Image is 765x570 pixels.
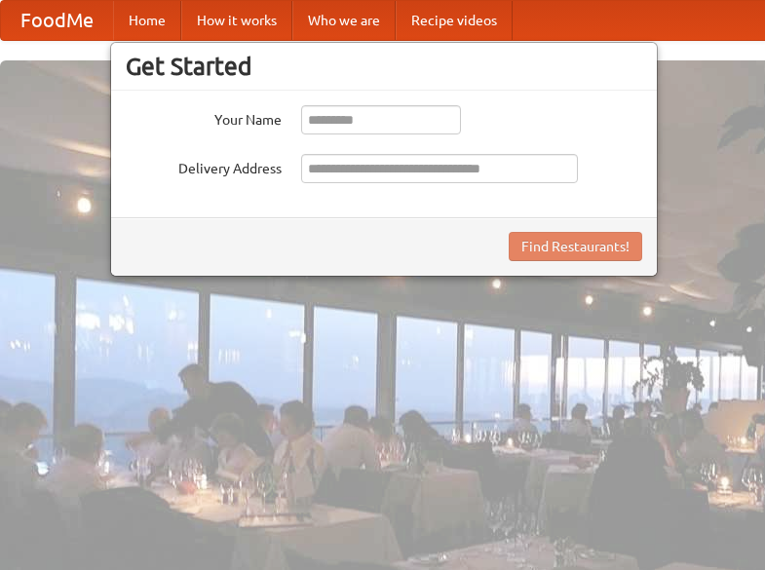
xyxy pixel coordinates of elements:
[181,1,292,40] a: How it works
[113,1,181,40] a: Home
[126,154,282,178] label: Delivery Address
[126,105,282,130] label: Your Name
[1,1,113,40] a: FoodMe
[126,52,642,81] h3: Get Started
[292,1,396,40] a: Who we are
[509,232,642,261] button: Find Restaurants!
[396,1,513,40] a: Recipe videos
